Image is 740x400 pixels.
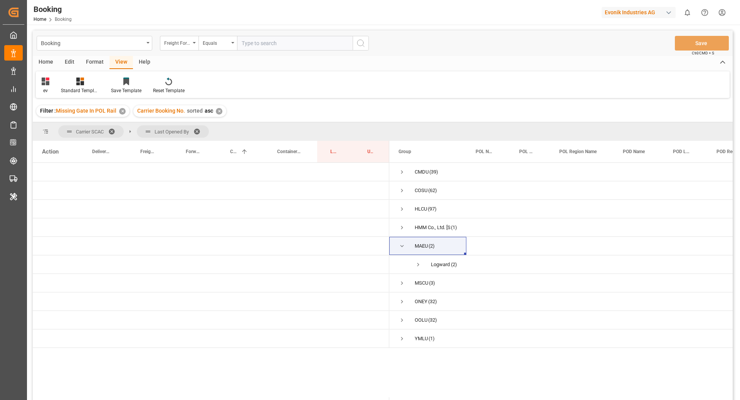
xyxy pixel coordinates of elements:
span: Carrier Booking No. [137,108,185,114]
span: asc [205,108,213,114]
div: ✕ [119,108,126,115]
div: Reset Template [153,87,185,94]
div: Standard Templates [61,87,99,94]
span: Delivery No. [92,149,111,154]
span: Ctrl/CMD + S [692,50,714,56]
div: Action [42,148,59,155]
div: Press SPACE to select this row. [33,200,389,218]
div: ✕ [216,108,222,115]
span: (97) [428,200,437,218]
span: Carrier Booking No. [230,149,238,154]
span: Forwarder Name [186,149,201,154]
div: Press SPACE to select this row. [33,292,389,311]
button: open menu [160,36,198,51]
button: open menu [37,36,152,51]
span: (32) [428,311,437,329]
div: Help [133,56,156,69]
div: Freight Forwarder's Reference No. [164,38,190,47]
span: sorted [187,108,203,114]
span: (2) [451,256,457,273]
div: OOLU [415,311,427,329]
span: POL Name [476,149,494,154]
div: MAEU [415,237,428,255]
button: open menu [198,36,237,51]
div: Press SPACE to select this row. [33,218,389,237]
button: search button [353,36,369,51]
span: POL Locode [519,149,534,154]
div: Logward System [431,256,450,273]
span: (2) [429,237,435,255]
span: (3) [429,274,435,292]
button: Save [675,36,729,51]
div: ev [42,87,49,94]
div: Press SPACE to select this row. [33,163,389,181]
div: ONEY [415,293,427,311]
a: Home [34,17,46,22]
span: (1) [451,219,457,236]
span: Update Last Opened By [367,149,373,154]
div: Press SPACE to select this row. [33,255,389,274]
div: Evonik Industries AG [602,7,676,18]
button: show 0 new notifications [679,4,696,21]
input: Type to search [237,36,353,51]
div: CMDU [415,163,429,181]
div: HLCU [415,200,427,218]
div: Home [33,56,59,69]
div: Press SPACE to select this row. [33,329,389,348]
div: MSCU [415,274,428,292]
span: Filter : [40,108,56,114]
span: Missing Gate In POL Rail [56,108,116,114]
div: YMLU [415,330,428,348]
div: Equals [203,38,229,47]
span: (1) [429,330,435,348]
span: Group [399,149,411,154]
span: Container No. [277,149,301,154]
span: POD Name [623,149,645,154]
div: COSU [415,182,427,199]
div: Edit [59,56,80,69]
span: Last Opened By [155,129,189,135]
div: Booking [34,3,72,15]
span: (39) [429,163,438,181]
span: (32) [428,293,437,311]
div: Press SPACE to select this row. [33,311,389,329]
div: HMM Co., Ltd. [STREET_ADDRESS] [415,219,450,236]
div: Booking [41,38,144,47]
span: Carrier SCAC [76,129,104,135]
button: Evonik Industries AG [602,5,679,20]
div: View [109,56,133,69]
span: Last Opened Date [330,149,338,154]
div: Save Template [111,87,141,94]
span: (62) [428,182,437,199]
span: POD Locode [673,149,691,154]
span: POL Region Name [559,149,597,154]
span: Freight Forwarder's Reference No. [140,149,156,154]
button: Help Center [696,4,713,21]
div: Press SPACE to select this row. [33,274,389,292]
div: Format [80,56,109,69]
div: Press SPACE to select this row. [33,181,389,200]
div: Press SPACE to select this row. [33,237,389,255]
